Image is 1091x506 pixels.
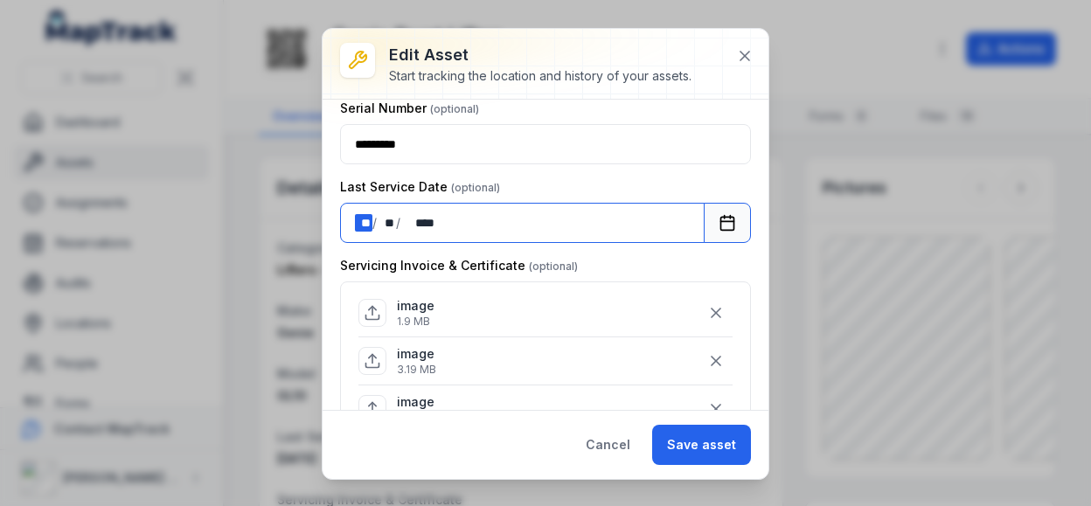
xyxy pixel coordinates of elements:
p: image [397,297,434,315]
label: Last Service Date [340,178,500,196]
div: month, [379,214,396,232]
div: day, [355,214,372,232]
div: / [372,214,379,232]
p: image [397,393,435,411]
p: 1.9 MB [397,315,434,329]
button: Save asset [652,425,751,465]
div: / [396,214,402,232]
button: Calendar [704,203,751,243]
label: Serial Number [340,100,479,117]
div: year, [402,214,435,232]
button: Cancel [571,425,645,465]
div: Start tracking the location and history of your assets. [389,67,691,85]
p: 3.19 MB [397,363,436,377]
label: Servicing Invoice & Certificate [340,257,578,274]
p: image [397,345,436,363]
h3: Edit asset [389,43,691,67]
